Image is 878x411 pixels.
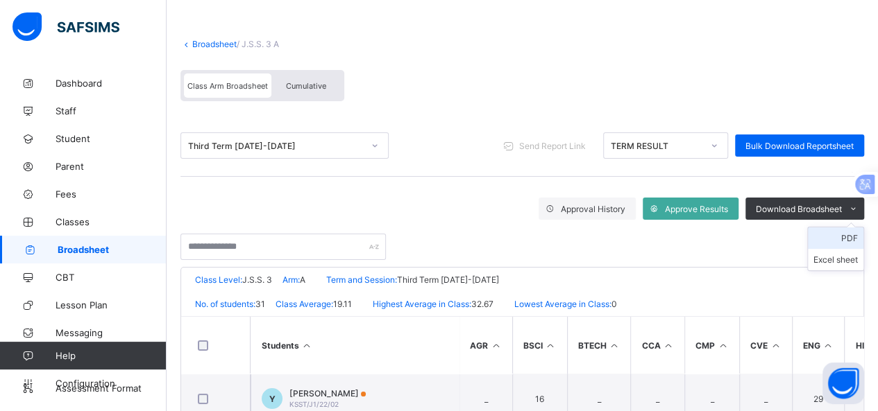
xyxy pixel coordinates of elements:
span: J.S.S. 3 [242,274,272,285]
li: dropdown-list-item-text-1 [808,249,863,270]
span: 32.67 [471,299,493,309]
span: 31 [255,299,265,309]
span: Cumulative [286,81,326,91]
span: Highest Average in Class: [373,299,471,309]
th: CCA [630,317,684,374]
span: Y [269,394,276,404]
span: [PERSON_NAME] [289,388,366,399]
img: safsims [12,12,119,42]
span: Download Broadsheet [756,204,842,214]
span: KSST/J1/22/02 [289,400,339,408]
span: Class Arm Broadsheet [187,81,268,91]
span: Staff [56,105,167,116]
span: Configuration [56,378,166,389]
i: Sort in Ascending Order [490,340,502,351]
i: Sort Ascending [301,340,313,351]
span: Arm: [282,274,300,285]
span: Approval History [561,204,625,214]
a: Broadsheet [192,39,237,49]
th: AGR [459,317,512,374]
th: CVE [739,317,792,374]
span: Dashboard [56,78,167,89]
th: Students [251,317,459,374]
span: Lowest Average in Class: [514,299,611,309]
span: 19.11 [333,299,352,309]
span: 0 [611,299,617,309]
th: BTECH [567,317,631,374]
span: Send Report Link [519,141,586,151]
i: Sort in Ascending Order [609,340,620,351]
span: Fees [56,189,167,200]
span: Third Term [DATE]-[DATE] [397,274,499,285]
th: ENG [792,317,845,374]
span: Help [56,350,166,361]
span: / J.S.S. 3 A [237,39,279,49]
th: CMP [684,317,739,374]
span: Approve Results [665,204,728,214]
span: Bulk Download Reportsheet [745,141,854,151]
i: Sort in Ascending Order [770,340,782,351]
span: Term and Session: [326,274,397,285]
i: Sort in Ascending Order [662,340,674,351]
div: TERM RESULT [611,141,702,151]
th: BSCI [512,317,567,374]
span: No. of students: [195,299,255,309]
span: A [300,274,305,285]
span: Parent [56,161,167,172]
span: Class Level: [195,274,242,285]
i: Sort in Ascending Order [822,340,834,351]
i: Sort in Ascending Order [545,340,557,351]
span: Lesson Plan [56,299,167,311]
span: Classes [56,216,167,227]
li: dropdown-list-item-text-0 [808,227,863,249]
span: Messaging [56,327,167,338]
i: Sort in Ascending Order [717,340,729,351]
div: Third Term [DATE]-[DATE] [188,141,363,151]
button: Open asap [822,362,864,404]
span: CBT [56,272,167,283]
span: Class Average: [276,299,333,309]
span: Broadsheet [58,244,167,255]
span: Student [56,133,167,144]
